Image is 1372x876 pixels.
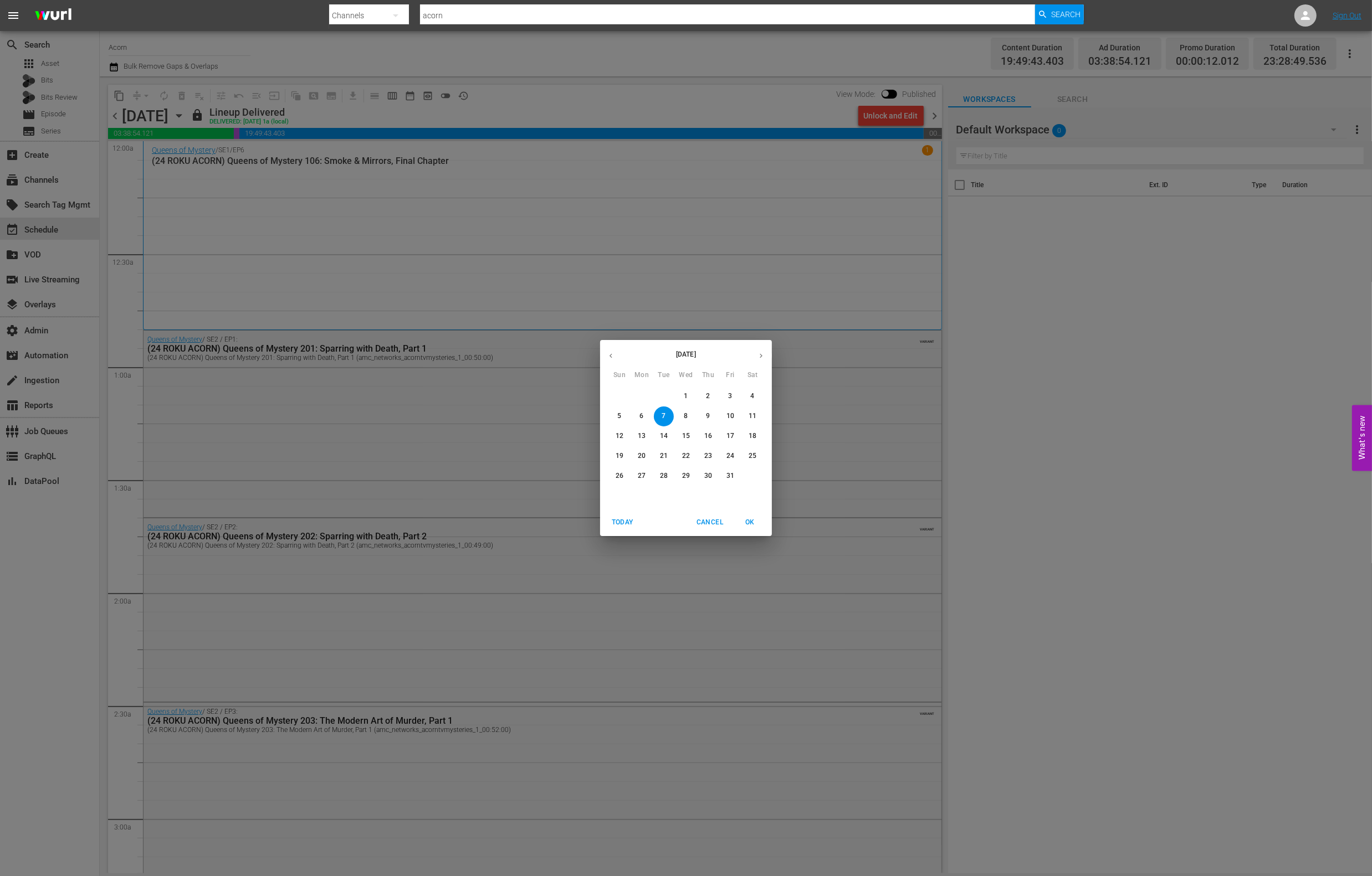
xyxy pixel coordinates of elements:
button: OK [732,513,767,532]
button: 6 [632,406,652,426]
p: 26 [616,471,623,481]
span: Cancel [697,517,723,528]
span: Search [1051,4,1081,24]
button: 16 [698,426,718,446]
button: 25 [743,446,762,466]
button: 9 [698,406,718,426]
p: [DATE] [622,349,750,359]
p: 23 [704,451,712,461]
button: 5 [610,406,629,426]
p: 15 [682,431,690,441]
button: 10 [720,406,740,426]
button: 29 [676,466,696,486]
button: 8 [676,406,696,426]
button: 30 [698,466,718,486]
p: 27 [638,471,646,481]
button: 19 [610,446,629,466]
span: Today [609,517,636,528]
p: 29 [682,471,690,481]
p: 1 [684,391,688,401]
p: 21 [660,451,668,461]
p: 3 [728,391,732,401]
button: Cancel [692,513,728,532]
button: 2 [698,387,718,406]
button: 26 [610,466,629,486]
p: 20 [638,451,646,461]
p: 25 [749,451,756,461]
p: 12 [616,431,623,441]
button: Today [605,513,640,532]
span: Wed [676,370,696,381]
p: 4 [750,391,754,401]
button: 14 [654,426,674,446]
button: 11 [743,406,762,426]
p: 10 [726,411,734,421]
span: Tue [654,370,674,381]
p: 31 [726,471,734,481]
button: 3 [720,387,740,406]
button: 18 [743,426,762,446]
button: Open Feedback Widget [1352,405,1372,471]
p: 5 [617,411,621,421]
span: OK [736,517,763,528]
button: 20 [632,446,652,466]
p: 28 [660,471,668,481]
button: 4 [743,387,762,406]
button: 7 [654,406,674,426]
button: 27 [632,466,652,486]
p: 16 [704,431,712,441]
img: ans4CAIJ8jUAAAAAAAAAAAAAAAAAAAAAAAAgQb4GAAAAAAAAAAAAAAAAAAAAAAAAJMjXAAAAAAAAAAAAAAAAAAAAAAAAgAT5G... [27,3,80,29]
button: 31 [720,466,740,486]
button: 23 [698,446,718,466]
p: 6 [639,411,643,421]
span: Thu [698,370,718,381]
p: 24 [726,451,734,461]
p: 7 [662,411,665,421]
button: 17 [720,426,740,446]
p: 19 [616,451,623,461]
span: Sun [610,370,629,381]
button: 21 [654,446,674,466]
span: Mon [632,370,652,381]
button: 22 [676,446,696,466]
span: Fri [720,370,740,381]
p: 8 [684,411,688,421]
button: 15 [676,426,696,446]
button: 13 [632,426,652,446]
p: 17 [726,431,734,441]
p: 9 [706,411,710,421]
span: Sat [743,370,762,381]
p: 18 [749,431,756,441]
p: 14 [660,431,668,441]
button: 24 [720,446,740,466]
button: 1 [676,387,696,406]
button: 28 [654,466,674,486]
p: 2 [706,391,710,401]
button: 12 [610,426,629,446]
p: 30 [704,471,712,481]
p: 22 [682,451,690,461]
a: Sign Out [1333,11,1361,20]
span: menu [7,9,20,22]
p: 13 [638,431,646,441]
p: 11 [749,411,756,421]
